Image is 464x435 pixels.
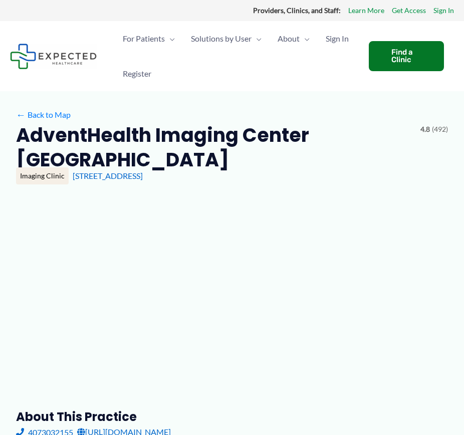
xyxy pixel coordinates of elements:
[253,6,341,15] strong: Providers, Clinics, and Staff:
[16,409,448,424] h3: About this practice
[252,21,262,56] span: Menu Toggle
[433,4,454,17] a: Sign In
[318,21,357,56] a: Sign In
[392,4,426,17] a: Get Access
[278,21,300,56] span: About
[115,21,183,56] a: For PatientsMenu Toggle
[115,56,159,91] a: Register
[369,41,444,71] a: Find a Clinic
[16,107,71,122] a: ←Back to Map
[16,123,412,172] h2: AdventHealth Imaging Center [GEOGRAPHIC_DATA]
[420,123,430,136] span: 4.8
[123,56,151,91] span: Register
[73,171,143,180] a: [STREET_ADDRESS]
[191,21,252,56] span: Solutions by User
[16,110,26,119] span: ←
[183,21,270,56] a: Solutions by UserMenu Toggle
[300,21,310,56] span: Menu Toggle
[115,21,359,91] nav: Primary Site Navigation
[123,21,165,56] span: For Patients
[348,4,384,17] a: Learn More
[432,123,448,136] span: (492)
[16,167,69,184] div: Imaging Clinic
[10,44,97,69] img: Expected Healthcare Logo - side, dark font, small
[165,21,175,56] span: Menu Toggle
[326,21,349,56] span: Sign In
[270,21,318,56] a: AboutMenu Toggle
